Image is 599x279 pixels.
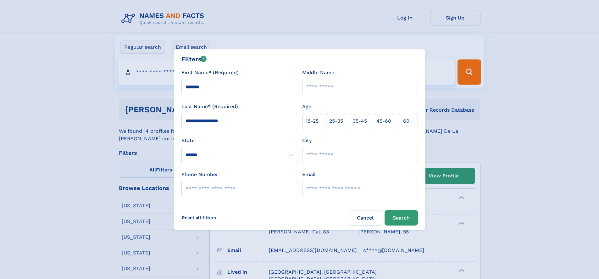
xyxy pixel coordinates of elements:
label: City [302,137,312,144]
label: Last Name* (Required) [181,103,238,110]
label: Email [302,171,316,178]
label: Reset all filters [178,210,220,225]
label: Cancel [349,210,382,226]
label: Age [302,103,311,110]
span: 45‑60 [376,117,391,125]
span: 25‑35 [329,117,343,125]
label: First Name* (Required) [181,69,239,76]
span: 60+ [403,117,413,125]
span: 35‑45 [353,117,367,125]
span: 18‑25 [306,117,319,125]
label: Phone Number [181,171,218,178]
label: State [181,137,297,144]
label: Middle Name [302,69,334,76]
div: Filters [181,54,207,64]
button: Search [385,210,418,226]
